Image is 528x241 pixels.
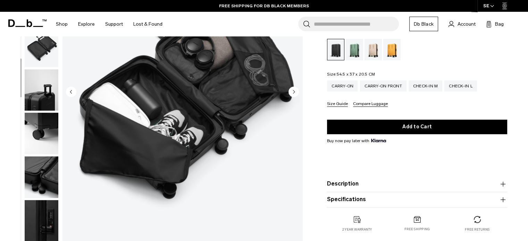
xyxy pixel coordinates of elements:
span: Account [458,20,476,28]
img: Ramverk Carry-on Black Out [25,113,58,154]
span: Buy now pay later with [327,137,386,144]
img: {"height" => 20, "alt" => "Klarna"} [371,138,386,142]
button: Ramverk Carry-on Black Out [24,69,59,111]
button: Description [327,180,507,188]
a: Carry-on [327,80,358,92]
a: Check-in L [444,80,477,92]
button: Next slide [288,86,299,98]
button: Ramverk Carry-on Black Out [24,156,59,198]
p: Free shipping [404,227,430,232]
a: Carry-on Front [360,80,407,92]
button: Specifications [327,195,507,204]
a: Parhelion Orange [383,39,401,60]
a: Lost & Found [133,12,162,36]
a: Explore [78,12,95,36]
span: Bag [495,20,504,28]
a: Account [449,20,476,28]
a: Check-in M [409,80,443,92]
button: Add to Cart [327,119,507,134]
button: Bag [486,20,504,28]
p: 2 year warranty [342,227,372,232]
a: Green Ray [346,39,363,60]
button: Ramverk Carry-on Black Out [24,112,59,155]
img: Ramverk Carry-on Black Out [25,156,58,198]
nav: Main Navigation [51,12,168,36]
a: Shop [56,12,68,36]
button: Size Guide [327,102,348,107]
a: Support [105,12,123,36]
button: Previous slide [66,86,76,98]
img: Ramverk Carry-on Black Out [25,69,58,111]
span: 54.5 x 37 x 20.5 CM [336,72,375,77]
button: Compare Luggage [353,102,388,107]
a: Db Black [409,17,438,31]
a: Black Out [327,39,344,60]
button: Ramverk Carry-on Black Out [24,25,59,68]
img: Ramverk Carry-on Black Out [25,26,58,67]
p: Free returns [465,227,489,232]
a: Fogbow Beige [364,39,382,60]
a: FREE SHIPPING FOR DB BLACK MEMBERS [219,3,309,9]
legend: Size: [327,72,375,76]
